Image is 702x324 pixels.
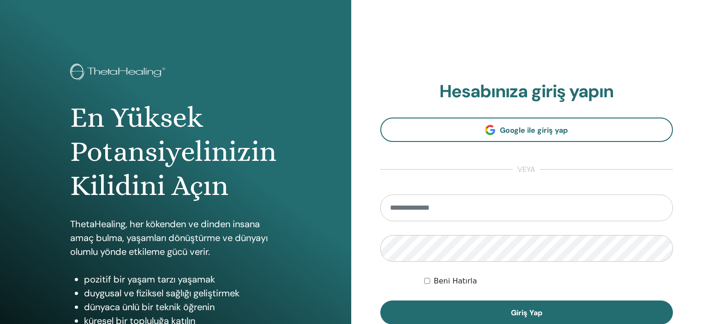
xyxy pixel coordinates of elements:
[70,217,281,259] p: ThetaHealing, her kökenden ve dinden insana amaç bulma, yaşamları dönüştürme ve dünyayı olumlu yö...
[500,125,568,135] span: Google ile giriş yap
[70,100,281,203] h1: En Yüksek Potansiyelinizin Kilidini Açın
[513,164,540,175] span: veya
[511,308,542,318] span: Giriş Yap
[424,276,673,287] div: Keep me authenticated indefinitely or until I manually logout
[380,81,673,102] h2: Hesabınıza giriş yapın
[84,300,281,314] li: dünyaca ünlü bir teknik öğrenin
[84,272,281,286] li: pozitif bir yaşam tarzı yaşamak
[84,286,281,300] li: duygusal ve fiziksel sağlığı geliştirmek
[380,118,673,142] a: Google ile giriş yap
[434,276,477,287] label: Beni Hatırla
